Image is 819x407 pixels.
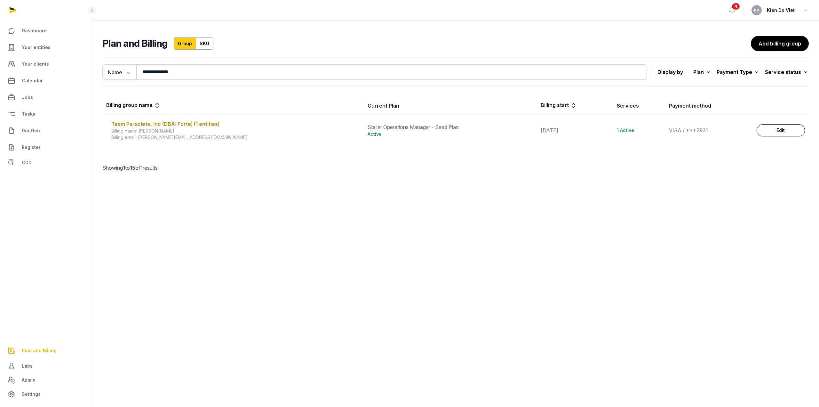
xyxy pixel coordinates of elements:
[22,60,49,68] span: Your clients
[5,106,87,122] a: Tasks
[767,6,795,14] span: Kien Do Viet
[22,347,57,354] span: Plan and Billing
[751,5,762,15] button: KV
[541,101,576,110] div: Billing start
[617,102,639,110] div: Services
[106,101,160,110] div: Billing group name
[196,37,213,50] a: SKU
[717,68,760,77] div: Payment Type
[22,27,47,35] span: Dashboard
[22,390,41,398] span: Settings
[754,8,759,12] span: KV
[22,110,35,118] span: Tasks
[22,127,40,134] span: DocGen
[765,68,809,77] div: Service status
[5,56,87,72] a: Your clients
[693,68,712,77] div: Plan
[140,165,143,171] span: 1
[111,128,360,134] div: Billing name: [PERSON_NAME]
[368,102,399,110] div: Current Plan
[537,115,613,146] td: [DATE]
[111,120,360,128] div: Team Paraclete, Inc (DBA: Forte) (1 entities)
[5,123,87,138] a: DocGen
[22,44,51,51] span: Your entities
[102,37,167,50] h2: Plan and Billing
[657,67,683,77] p: Display by
[368,123,533,131] div: Stellar Operations Manager - Seed Plan
[5,140,87,155] a: Register
[368,131,533,137] div: Active
[22,159,32,167] span: CDD
[617,127,661,134] div: 1 Active
[5,374,87,387] a: Admin
[5,343,87,358] a: Plan and Billing
[22,376,36,384] span: Admin
[5,23,87,38] a: Dashboard
[757,124,805,136] a: Edit
[111,134,360,141] div: Billing email: [PERSON_NAME][EMAIL_ADDRESS][DOMAIN_NAME]
[5,40,87,55] a: Your entities
[174,37,196,50] a: Group
[130,165,135,171] span: 15
[22,94,33,101] span: Jobs
[5,73,87,88] a: Calendar
[22,362,33,370] span: Labs
[5,156,87,169] a: CDD
[102,156,271,179] p: Showing to of results
[123,165,125,171] span: 1
[22,77,43,85] span: Calendar
[22,143,41,151] span: Register
[5,358,87,374] a: Labs
[5,387,87,402] a: Settings
[5,90,87,105] a: Jobs
[669,102,711,110] div: Payment method
[102,64,136,80] button: Name
[732,3,740,10] span: 4
[751,36,809,51] a: Add billing group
